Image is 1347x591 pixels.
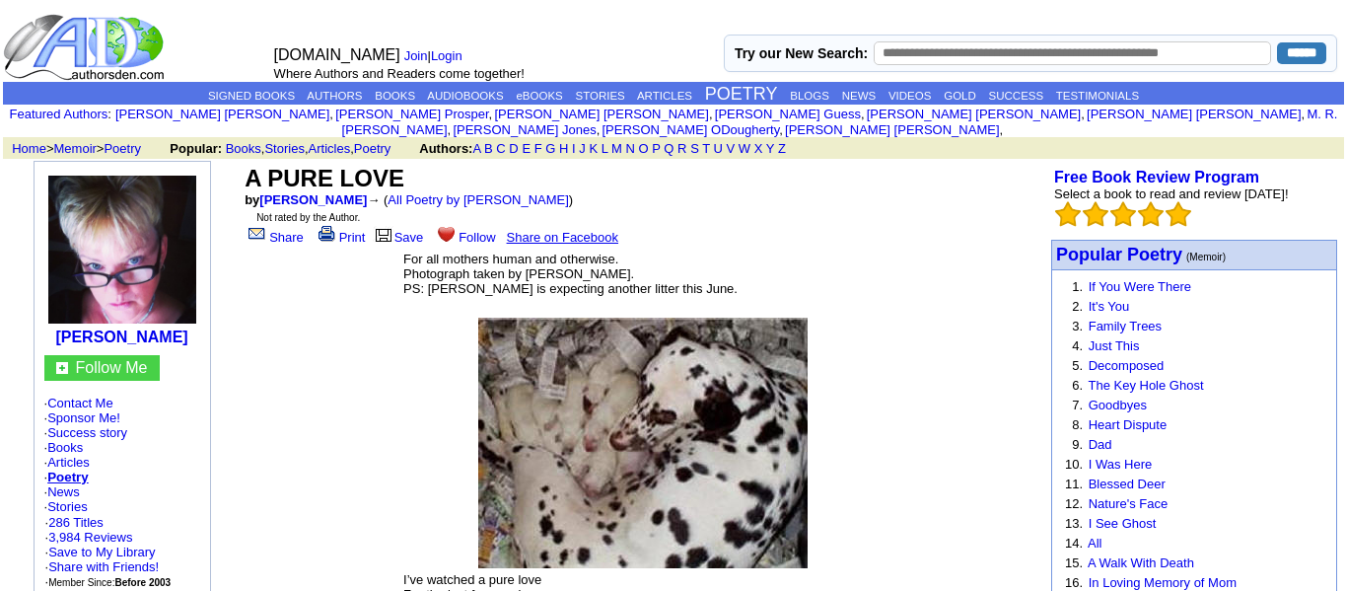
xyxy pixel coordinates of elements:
[790,90,829,102] a: BLOGS
[1089,398,1147,412] a: Goodbyes
[989,90,1044,102] a: SUCCESS
[1056,90,1139,102] a: TESTIMONIALS
[114,577,171,588] b: Before 2003
[1110,201,1136,227] img: bigemptystars.png
[373,230,424,245] a: Save
[754,141,763,156] a: X
[714,141,723,156] a: U
[492,110,494,120] font: i
[10,107,108,121] a: Featured Authors
[48,577,171,588] font: Member Since:
[1065,575,1083,590] font: 16.
[44,396,200,590] font: · · · · · · · ·
[1089,279,1191,294] a: If You Were There
[419,141,472,156] b: Authors:
[342,107,1338,137] a: M. R. [PERSON_NAME]
[115,107,1338,137] font: , , , , , , , , , ,
[1055,201,1081,227] img: bigemptystars.png
[1305,110,1307,120] font: i
[47,425,127,440] a: Success story
[1089,516,1157,531] a: I See Ghost
[1065,536,1083,551] font: 14.
[47,470,88,484] a: Poetry
[944,90,976,102] a: GOLD
[611,141,622,156] a: M
[1083,201,1108,227] img: bigemptystars.png
[54,141,97,156] a: Memoir
[576,90,625,102] a: STORIES
[602,141,608,156] a: L
[1089,338,1140,353] a: Just This
[48,515,104,530] a: 286 Titles
[600,125,602,136] font: i
[404,48,469,63] font: |
[1072,299,1083,314] font: 2.
[264,141,304,156] a: Stories
[888,90,931,102] a: VIDEOS
[735,45,868,61] label: Try our New Search:
[1054,186,1289,201] font: Select a book to read and review [DATE]!
[783,125,785,136] font: i
[47,396,112,410] a: Contact Me
[559,141,568,156] a: H
[315,230,366,245] a: Print
[375,90,415,102] a: BOOKS
[47,499,87,514] a: Stories
[47,455,90,470] a: Articles
[705,84,778,104] a: POETRY
[1089,417,1167,432] a: Heart Dispute
[637,90,692,102] a: ARTICLES
[48,545,155,559] a: Save to My Library
[55,329,187,345] a: [PERSON_NAME]
[677,141,686,156] a: R
[1138,201,1164,227] img: bigemptystars.png
[1065,516,1083,531] font: 13.
[496,141,505,156] a: C
[1089,477,1166,491] a: Blessed Deer
[307,90,362,102] a: AUTHORS
[76,359,148,376] a: Follow Me
[1054,169,1259,185] b: Free Book Review Program
[727,141,736,156] a: V
[1072,319,1083,333] font: 3.
[472,141,480,156] a: A
[373,226,394,242] img: library.gif
[739,141,750,156] a: W
[1085,110,1087,120] font: i
[534,141,542,156] a: F
[1056,247,1182,263] a: Popular Poetry
[1089,457,1153,472] a: I Was Here
[1088,555,1194,570] a: A Walk With Death
[626,141,635,156] a: N
[639,141,649,156] a: O
[245,165,404,191] font: A PURE LOVE
[778,141,786,156] a: Z
[1089,319,1162,333] a: Family Trees
[48,530,132,545] a: 3,984 Reviews
[333,110,335,120] font: i
[713,110,715,120] font: i
[545,141,555,156] a: G
[451,125,453,136] font: i
[438,225,455,242] img: heart.gif
[56,362,68,374] img: gc.jpg
[403,252,738,296] font: For all mothers human and otherwise. Photograph taken by [PERSON_NAME]. PS: [PERSON_NAME] is expe...
[12,141,46,156] a: Home
[690,141,699,156] a: S
[1088,378,1203,393] a: The Key Hole Ghost
[256,212,360,223] font: Not rated by the Author.
[1056,245,1182,264] font: Popular Poetry
[702,141,710,156] a: T
[484,141,493,156] a: B
[652,141,660,156] a: P
[248,226,265,242] img: share_page.gif
[5,141,166,156] font: > >
[47,484,80,499] a: News
[319,226,335,242] img: print.gif
[1087,107,1301,121] a: [PERSON_NAME] [PERSON_NAME]
[1089,358,1165,373] a: Decomposed
[274,66,525,81] font: Where Authors and Readers come together!
[589,141,598,156] a: K
[1072,279,1083,294] font: 1.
